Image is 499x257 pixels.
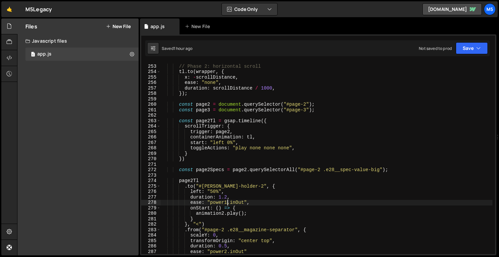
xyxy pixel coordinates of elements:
div: app.js [37,51,51,57]
div: 257 [141,86,161,91]
div: 254 [141,69,161,75]
div: 253 [141,64,161,69]
div: 285 [141,238,161,244]
button: New File [106,24,131,29]
div: Saved [162,46,192,51]
div: 271 [141,162,161,167]
div: app.js [150,23,165,30]
div: 269 [141,151,161,157]
div: New File [185,23,213,30]
div: 281 [141,216,161,222]
div: 264 [141,124,161,129]
div: 275 [141,184,161,189]
div: 272 [141,167,161,173]
div: 274 [141,178,161,184]
div: 270 [141,156,161,162]
div: 280 [141,211,161,216]
a: [DOMAIN_NAME] [422,3,482,15]
div: M5Legacy [25,5,52,13]
div: Javascript files [17,34,139,48]
div: 279 [141,205,161,211]
div: 265 [141,129,161,135]
div: 287 [141,249,161,255]
div: 255 [141,75,161,80]
button: Save [456,42,488,54]
h2: Files [25,23,37,30]
div: 278 [141,200,161,205]
div: 258 [141,91,161,96]
div: 282 [141,222,161,227]
div: 1 hour ago [174,46,193,51]
div: 276 [141,189,161,195]
div: 286 [141,243,161,249]
div: 266 [141,134,161,140]
div: 273 [141,173,161,178]
a: M5 [484,3,496,15]
div: 261 [141,107,161,113]
div: 17055/46915.js [25,48,139,61]
div: 283 [141,227,161,233]
span: 1 [31,52,35,57]
div: 284 [141,233,161,238]
button: Code Only [222,3,277,15]
div: 262 [141,113,161,118]
div: Not saved to prod [419,46,452,51]
div: 277 [141,195,161,200]
div: 267 [141,140,161,146]
div: 260 [141,102,161,107]
div: 263 [141,118,161,124]
div: 268 [141,145,161,151]
a: 🤙 [1,1,17,17]
div: 256 [141,80,161,86]
div: 259 [141,96,161,102]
